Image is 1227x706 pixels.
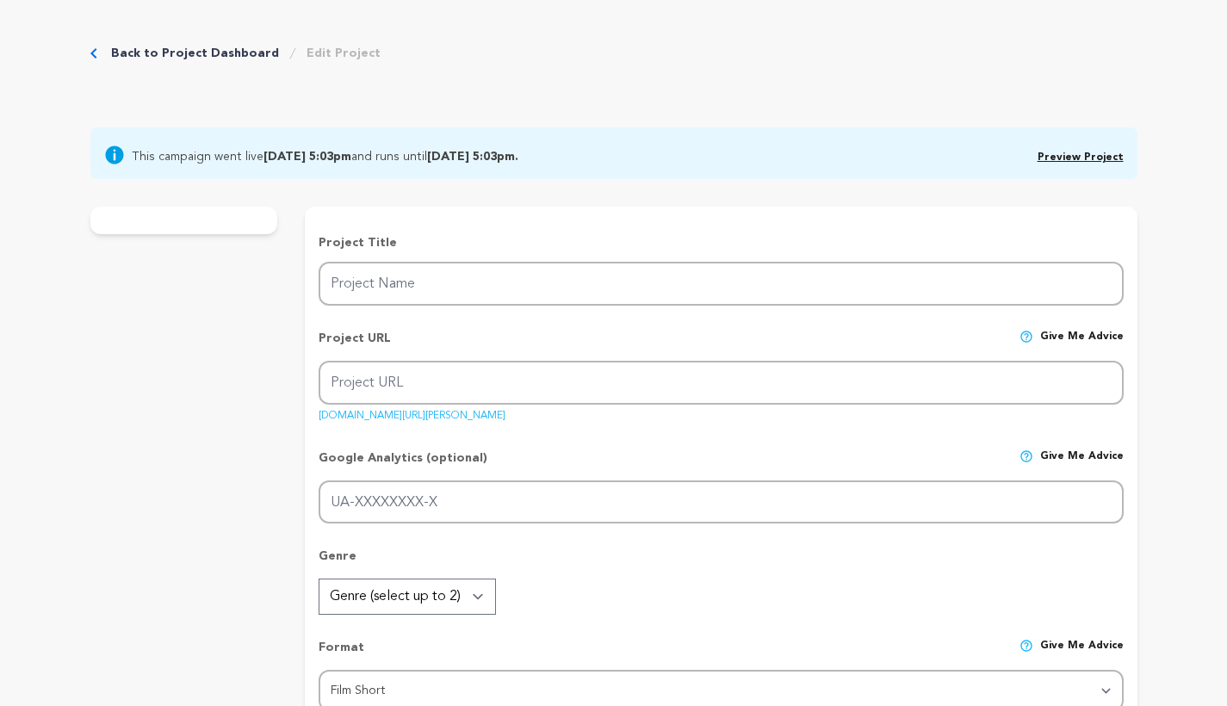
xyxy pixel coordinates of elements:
[319,548,1123,579] p: Genre
[1019,330,1033,344] img: help-circle.svg
[111,45,279,62] a: Back to Project Dashboard
[319,449,487,480] p: Google Analytics (optional)
[1040,639,1124,670] span: Give me advice
[319,639,364,670] p: Format
[319,234,1123,251] p: Project Title
[263,151,351,163] b: [DATE] 5:03pm
[319,480,1123,524] input: UA-XXXXXXXX-X
[319,262,1123,306] input: Project Name
[319,404,505,421] a: [DOMAIN_NAME][URL][PERSON_NAME]
[132,145,518,165] span: This campaign went live and runs until
[90,45,381,62] div: Breadcrumb
[319,330,391,361] p: Project URL
[1019,639,1033,653] img: help-circle.svg
[1019,449,1033,463] img: help-circle.svg
[307,45,381,62] a: Edit Project
[1038,152,1124,163] a: Preview Project
[1040,330,1124,361] span: Give me advice
[1040,449,1124,480] span: Give me advice
[319,361,1123,405] input: Project URL
[427,151,518,163] b: [DATE] 5:03pm.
